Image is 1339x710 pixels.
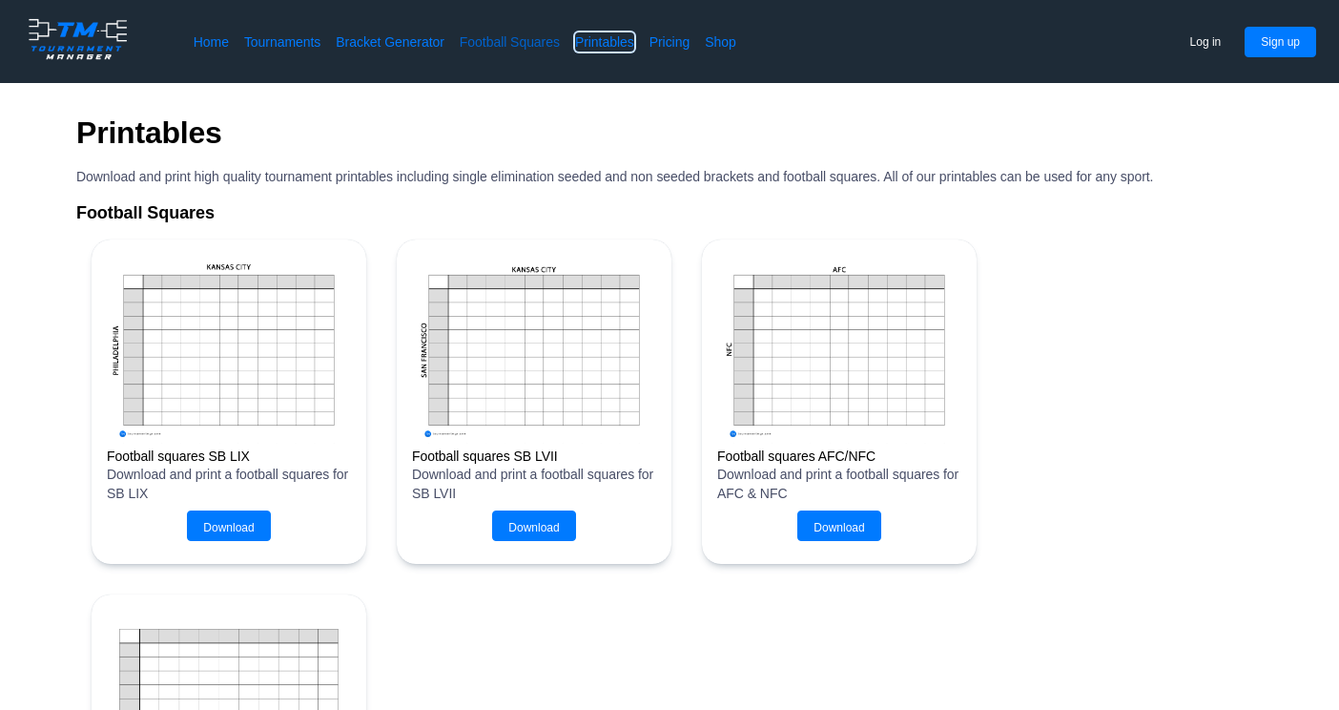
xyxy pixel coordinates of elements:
[717,467,958,501] span: Download and print a football squares for AFC & NFC
[76,169,1153,184] span: Download and print high quality tournament printables including single elimination seeded and non...
[76,114,1263,152] h2: Printables
[23,15,133,63] img: logo.ffa97a18e3bf2c7d.png
[412,448,656,465] h2: Football squares SB LVII
[705,32,736,52] a: Shop
[492,511,575,541] button: Download
[187,511,270,541] button: Download
[107,255,351,444] img: Super Bowl LIX squares image
[336,32,444,52] a: Bracket Generator
[194,32,229,52] a: Home
[1174,27,1238,57] button: Log in
[649,32,690,52] a: Pricing
[107,467,348,501] span: Download and print a football squares for SB LIX
[107,448,351,465] h2: Football squares SB LIX
[717,255,961,444] img: Football squares AFC & NFC
[412,467,653,501] span: Download and print a football squares for SB LVII
[460,32,560,52] a: Football Squares
[797,511,880,541] button: Download
[244,32,320,52] a: Tournaments
[717,448,961,465] h2: Football squares AFC/NFC
[575,32,634,52] a: Printables
[1245,27,1316,57] button: Sign up
[76,201,1263,224] h2: Football Squares
[412,255,656,444] img: Super Bowl LVII squares image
